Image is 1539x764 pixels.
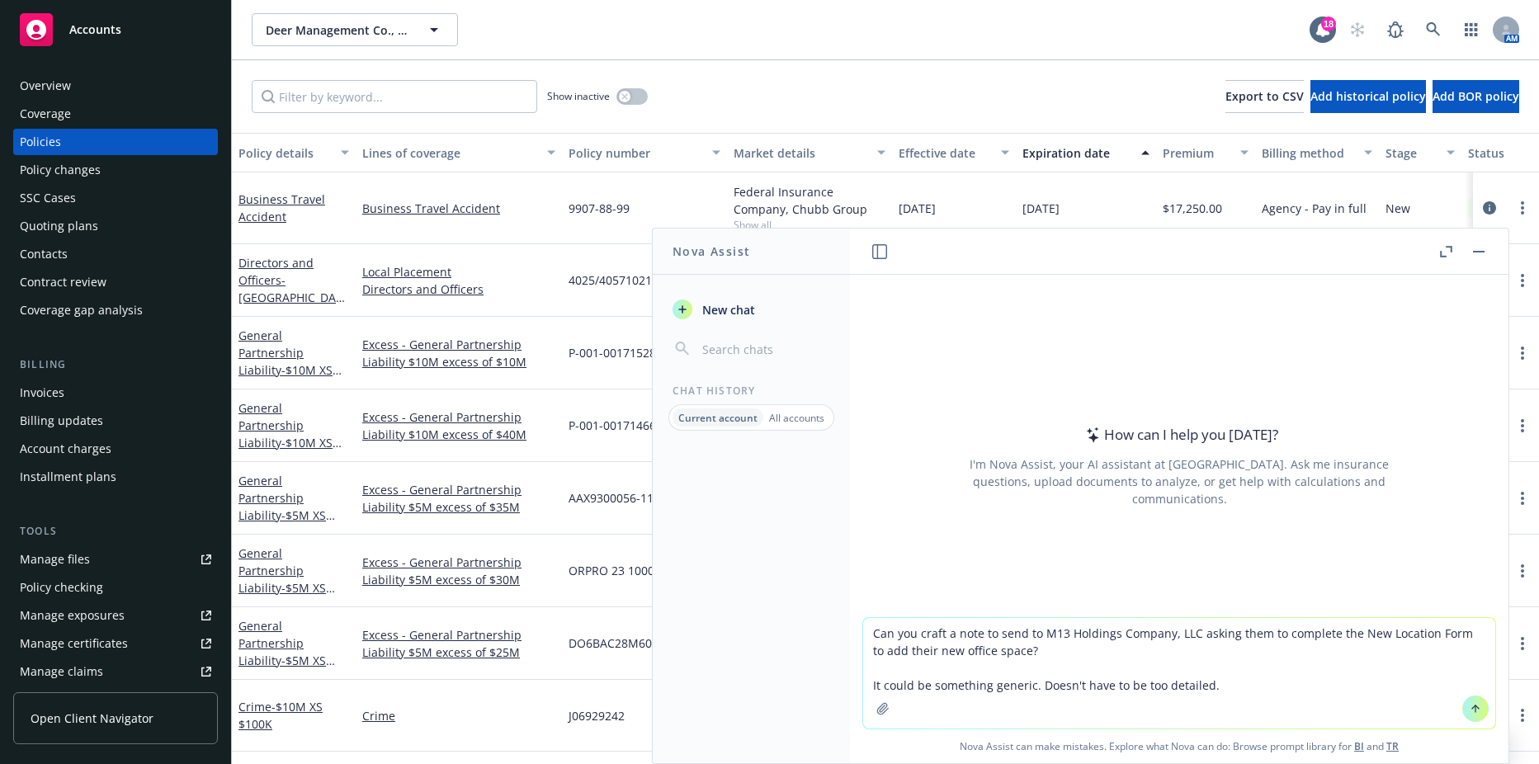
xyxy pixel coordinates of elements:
[1480,198,1499,218] a: circleInformation
[699,337,830,361] input: Search chats
[13,129,218,155] a: Policies
[1156,133,1255,172] button: Premium
[238,545,326,613] a: General Partnership Liability
[238,328,333,395] a: General Partnership Liability
[1417,13,1450,46] a: Search
[1386,739,1399,753] a: TR
[1163,200,1222,217] span: $17,250.00
[20,380,64,406] div: Invoices
[569,707,625,724] span: J06929242
[20,157,101,183] div: Policy changes
[1262,144,1354,162] div: Billing method
[266,21,408,39] span: Deer Management Co., LLC (DMC) d/b/a/ Bessemer Venture Partners
[362,554,555,588] a: Excess - General Partnership Liability $5M excess of $30M
[13,546,218,573] a: Manage files
[1022,200,1060,217] span: [DATE]
[1379,13,1412,46] a: Report a Bug
[362,626,555,661] a: Excess - General Partnership Liability $5M excess of $25M
[947,455,1411,507] div: I'm Nova Assist, your AI assistant at [GEOGRAPHIC_DATA]. Ask me insurance questions, upload docum...
[1513,634,1532,653] a: more
[863,618,1495,729] textarea: Can you craft a note to send to M13 Holdings Company, LLC asking them to complete the New Locatio...
[1513,416,1532,436] a: more
[1262,200,1367,217] span: Agency - Pay in full
[13,297,218,323] a: Coverage gap analysis
[1225,80,1304,113] button: Export to CSV
[1081,424,1278,446] div: How can I help you [DATE]?
[569,144,702,162] div: Policy number
[13,436,218,462] a: Account charges
[899,144,991,162] div: Effective date
[238,699,323,732] span: - $10M XS $100K
[13,602,218,629] span: Manage exposures
[13,523,218,540] div: Tools
[252,80,537,113] input: Filter by keyword...
[569,562,681,579] span: ORPRO 23 10000238
[20,213,98,239] div: Quoting plans
[13,356,218,373] div: Billing
[1455,13,1488,46] a: Switch app
[1354,739,1364,753] a: BI
[20,269,106,295] div: Contract review
[13,185,218,211] a: SSC Cases
[1513,705,1532,725] a: more
[238,653,335,686] span: - $5M XS $25M (BVP)
[892,133,1016,172] button: Effective date
[1386,200,1410,217] span: New
[1433,88,1519,104] span: Add BOR policy
[238,400,333,468] a: General Partnership Liability
[20,241,68,267] div: Contacts
[13,269,218,295] a: Contract review
[569,271,700,289] span: 4025/405710211/00/000
[13,101,218,127] a: Coverage
[699,301,755,318] span: New chat
[20,546,90,573] div: Manage files
[1310,80,1426,113] button: Add historical policy
[857,729,1502,763] span: Nova Assist can make mistakes. Explore what Nova can do: Browse prompt library for and
[238,507,335,540] span: - $5M XS $35M (BVP)
[13,73,218,99] a: Overview
[569,417,680,434] span: P-001-001714666-01
[356,133,562,172] button: Lines of coverage
[13,574,218,601] a: Policy checking
[727,133,892,172] button: Market details
[653,384,850,398] div: Chat History
[734,183,885,218] div: Federal Insurance Company, Chubb Group
[238,362,342,395] span: - $10M XS $10M (Forge)
[238,255,342,323] a: Directors and Officers
[1513,271,1532,290] a: more
[20,408,103,434] div: Billing updates
[1513,561,1532,581] a: more
[238,699,323,732] a: Crime
[1513,343,1532,363] a: more
[13,7,218,53] a: Accounts
[13,157,218,183] a: Policy changes
[569,489,654,507] span: AAX9300056-11
[20,658,103,685] div: Manage claims
[1163,144,1230,162] div: Premium
[547,89,610,103] span: Show inactive
[13,408,218,434] a: Billing updates
[1341,13,1374,46] a: Start snowing
[31,710,153,727] span: Open Client Navigator
[362,144,537,162] div: Lines of coverage
[238,580,335,613] span: - $5M XS $30M (BVP)
[362,281,555,298] a: Directors and Officers
[20,185,76,211] div: SSC Cases
[362,200,555,217] a: Business Travel Accident
[362,707,555,724] a: Crime
[1433,80,1519,113] button: Add BOR policy
[1225,88,1304,104] span: Export to CSV
[20,574,103,601] div: Policy checking
[69,23,121,36] span: Accounts
[899,200,936,217] span: [DATE]
[238,618,326,686] a: General Partnership Liability
[1022,144,1131,162] div: Expiration date
[734,144,867,162] div: Market details
[569,344,680,361] span: P-001-001715280-01
[1513,488,1532,508] a: more
[1513,198,1532,218] a: more
[238,272,345,323] span: - [GEOGRAPHIC_DATA]
[20,297,143,323] div: Coverage gap analysis
[13,241,218,267] a: Contacts
[569,634,665,652] span: DO6BAC28M6002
